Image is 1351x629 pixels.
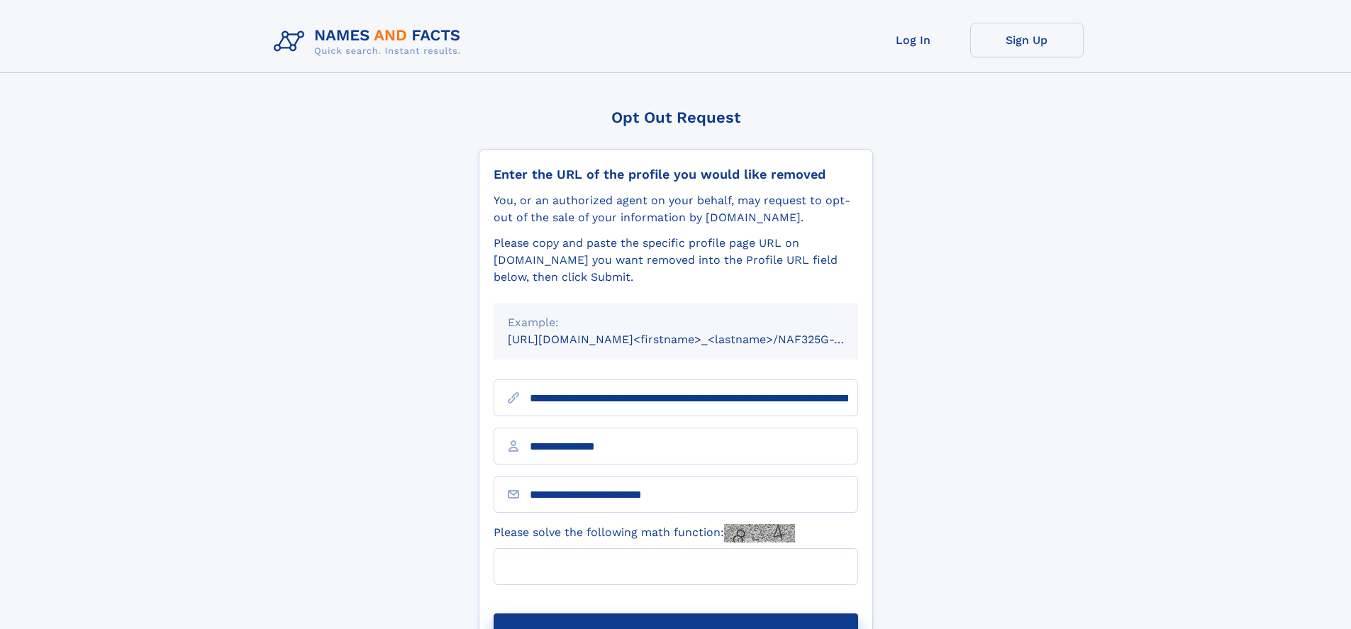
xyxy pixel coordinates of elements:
label: Please solve the following math function: [494,524,795,542]
div: Example: [508,314,844,331]
div: Please copy and paste the specific profile page URL on [DOMAIN_NAME] you want removed into the Pr... [494,235,858,286]
div: Opt Out Request [479,108,873,126]
div: Enter the URL of the profile you would like removed [494,167,858,182]
a: Log In [857,23,970,57]
img: Logo Names and Facts [268,23,472,61]
a: Sign Up [970,23,1084,57]
div: You, or an authorized agent on your behalf, may request to opt-out of the sale of your informatio... [494,192,858,226]
small: [URL][DOMAIN_NAME]<firstname>_<lastname>/NAF325G-xxxxxxxx [508,333,885,346]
